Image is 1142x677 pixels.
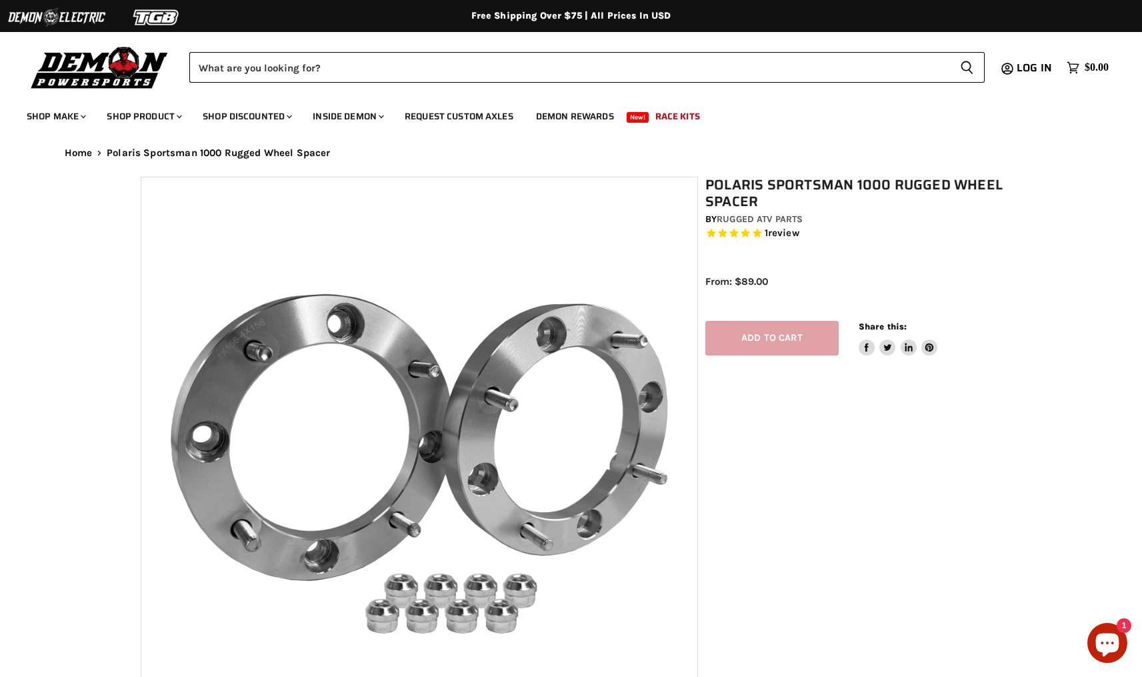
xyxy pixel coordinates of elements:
[38,10,1105,22] div: Free Shipping Over $75 | All Prices In USD
[859,321,907,331] span: Share this:
[645,103,710,130] a: Race Kits
[717,213,803,225] a: Rugged ATV Parts
[189,52,949,83] input: Search
[395,103,523,130] a: Request Custom Axles
[65,147,93,159] a: Home
[627,112,649,123] span: New!
[1060,58,1115,77] a: $0.00
[1011,62,1060,74] a: Log in
[193,103,300,130] a: Shop Discounted
[949,52,985,83] button: Search
[303,103,392,130] a: Inside Demon
[7,5,107,30] img: Demon Electric Logo 2
[859,321,938,356] aside: Share this:
[107,5,207,30] img: TGB Logo 2
[107,147,330,159] span: Polaris Sportsman 1000 Rugged Wheel Spacer
[17,97,1105,130] ul: Main menu
[17,103,94,130] a: Shop Make
[1083,623,1131,666] inbox-online-store-chat: Shopify online store chat
[765,227,799,239] span: 1 reviews
[189,52,985,83] form: Product
[705,212,1009,227] div: by
[1085,61,1109,74] span: $0.00
[38,147,1105,159] nav: Breadcrumbs
[705,275,768,287] span: From: $89.00
[768,227,799,239] span: review
[1017,59,1052,76] span: Log in
[705,227,1009,241] span: Rated 5.0 out of 5 stars 1 reviews
[27,43,173,91] img: Demon Powersports
[526,103,624,130] a: Demon Rewards
[705,177,1009,210] h1: Polaris Sportsman 1000 Rugged Wheel Spacer
[97,103,190,130] a: Shop Product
